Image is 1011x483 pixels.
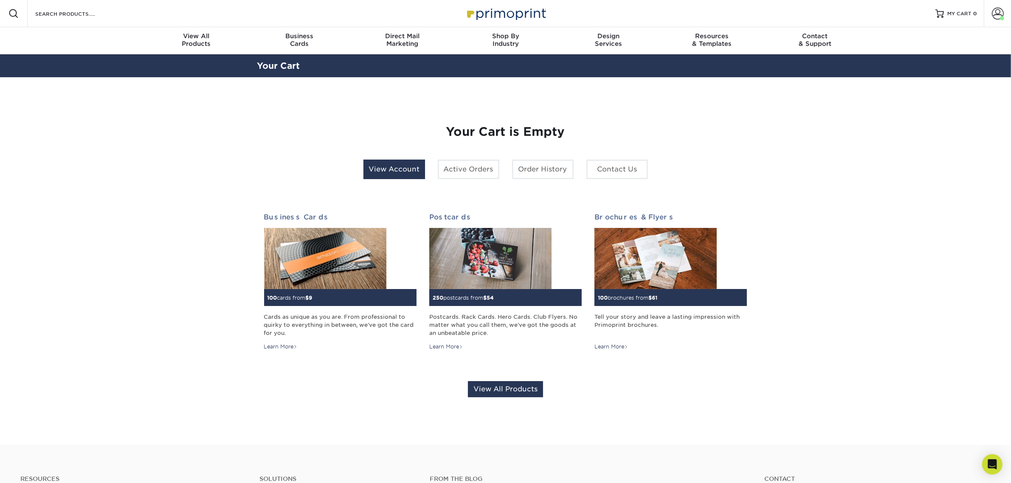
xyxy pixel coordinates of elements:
h2: Brochures & Flyers [594,213,747,221]
a: BusinessCards [248,27,351,54]
img: Brochures & Flyers [594,228,717,289]
div: Learn More [429,343,463,351]
h2: Postcards [429,213,582,221]
small: cards from [268,295,313,301]
a: DesignServices [557,27,660,54]
div: & Support [763,32,867,48]
div: Open Intercom Messenger [982,454,1003,475]
span: 250 [433,295,443,301]
div: Products [145,32,248,48]
span: 0 [973,11,977,17]
span: MY CART [947,10,972,17]
img: Business Cards [264,228,386,289]
img: Primoprint [463,4,548,22]
span: View All [145,32,248,40]
span: 9 [309,295,313,301]
a: View All Products [468,381,543,397]
a: Order History [512,160,574,179]
div: Learn More [594,343,628,351]
a: View Account [363,160,425,179]
a: Contact& Support [763,27,867,54]
div: Cards as unique as you are. From professional to quirky to everything in between, we've got the c... [264,313,417,337]
div: Learn More [264,343,298,351]
span: Business [248,32,351,40]
span: 54 [487,295,494,301]
span: Shop By [454,32,557,40]
iframe: Google Customer Reviews [2,457,72,480]
a: Contact Us [586,160,648,179]
a: Your Cart [257,61,300,71]
a: Contact [764,475,991,483]
div: Cards [248,32,351,48]
div: Marketing [351,32,454,48]
div: Industry [454,32,557,48]
span: 100 [268,295,277,301]
span: $ [483,295,487,301]
h1: Your Cart is Empty [264,125,747,139]
span: Contact [763,32,867,40]
img: Postcards [429,228,552,289]
a: Direct MailMarketing [351,27,454,54]
a: Shop ByIndustry [454,27,557,54]
span: Design [557,32,660,40]
a: Brochures & Flyers 100brochures from$61 Tell your story and leave a lasting impression with Primo... [594,213,747,351]
h4: Solutions [259,475,417,483]
a: View AllProducts [145,27,248,54]
span: $ [648,295,652,301]
span: Resources [660,32,763,40]
a: Active Orders [438,160,499,179]
small: brochures from [598,295,657,301]
span: $ [306,295,309,301]
div: Services [557,32,660,48]
small: postcards from [433,295,494,301]
h4: From the Blog [430,475,742,483]
div: Tell your story and leave a lasting impression with Primoprint brochures. [594,313,747,337]
span: Direct Mail [351,32,454,40]
a: Postcards 250postcards from$54 Postcards. Rack Cards. Hero Cards. Club Flyers. No matter what you... [429,213,582,351]
span: 61 [652,295,657,301]
a: Business Cards 100cards from$9 Cards as unique as you are. From professional to quirky to everyth... [264,213,417,351]
div: & Templates [660,32,763,48]
a: Resources& Templates [660,27,763,54]
h4: Resources [20,475,247,483]
input: SEARCH PRODUCTS..... [34,8,117,19]
h2: Business Cards [264,213,417,221]
span: 100 [598,295,608,301]
div: Postcards. Rack Cards. Hero Cards. Club Flyers. No matter what you call them, we've got the goods... [429,313,582,337]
